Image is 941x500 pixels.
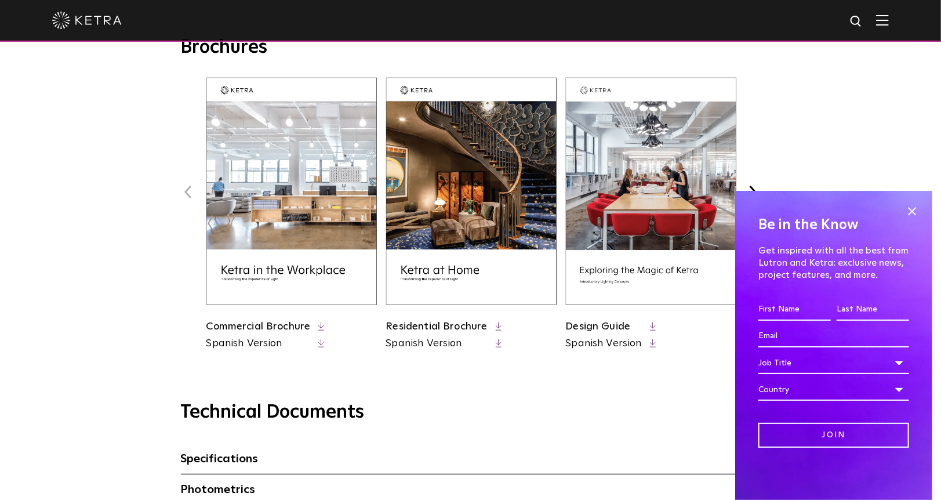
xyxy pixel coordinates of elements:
[566,321,631,332] a: Design Guide
[566,336,642,351] a: Spanish Version
[758,423,909,448] input: Join
[386,321,488,332] a: Residential Brochure
[386,78,557,305] img: residential_brochure_thumbnail
[758,299,831,321] input: First Name
[849,15,864,29] img: search icon
[758,245,909,281] p: Get inspired with all the best from Lutron and Ketra: exclusive news, project features, and more.
[181,184,196,200] button: Previous
[181,453,259,465] span: Specifications
[758,325,909,347] input: Email
[758,379,909,401] div: Country
[758,214,909,236] h4: Be in the Know
[386,336,488,351] a: Spanish Version
[181,401,761,423] h3: Technical Documents
[758,352,909,374] div: Job Title
[52,12,122,29] img: ketra-logo-2019-white
[837,299,909,321] input: Last Name
[206,321,311,332] a: Commercial Brochure
[876,15,889,26] img: Hamburger%20Nav.svg
[566,78,736,305] img: design_brochure_thumbnail
[206,78,377,305] img: commercial_brochure_thumbnail
[181,36,761,60] h3: Brochures
[181,484,256,495] span: Photometrics
[746,184,761,200] button: Next
[206,336,311,351] a: Spanish Version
